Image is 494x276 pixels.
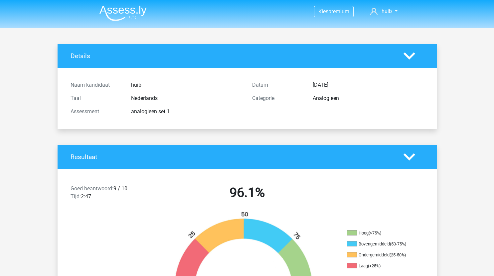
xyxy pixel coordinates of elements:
[126,108,247,116] div: analogieen set 1
[318,8,328,15] span: Kies
[382,8,392,14] span: huib
[390,252,406,257] div: (25-50%)
[126,94,247,102] div: Nederlands
[71,185,113,192] span: Goed beantwoord:
[71,52,394,60] h4: Details
[66,94,126,102] div: Taal
[347,252,413,258] li: Ondergemiddeld
[71,193,81,200] span: Tijd:
[161,185,333,201] h2: 96.1%
[347,241,413,247] li: Bovengemiddeld
[66,108,126,116] div: Assessment
[247,94,308,102] div: Categorie
[126,81,247,89] div: huib
[66,185,156,203] div: 9 / 10 2:47
[369,230,381,235] div: (>75%)
[247,81,308,89] div: Datum
[368,263,381,268] div: (<25%)
[390,241,406,246] div: (50-75%)
[347,263,413,269] li: Laag
[308,81,429,89] div: [DATE]
[66,81,126,89] div: Naam kandidaat
[99,5,147,21] img: Assessly
[347,230,413,236] li: Hoog
[328,8,349,15] span: premium
[308,94,429,102] div: Analogieen
[71,153,394,161] h4: Resultaat
[314,7,353,16] a: Kiespremium
[368,7,400,15] a: huib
